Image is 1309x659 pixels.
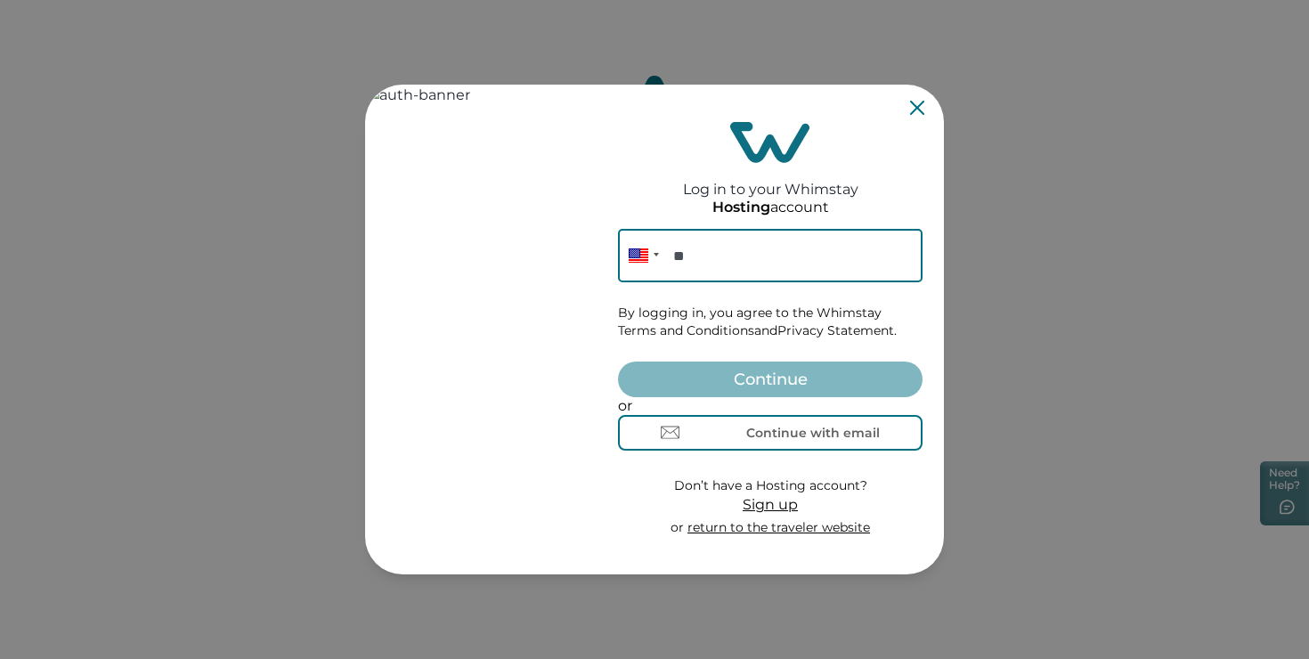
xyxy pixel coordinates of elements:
span: Sign up [743,496,798,513]
button: Continue [618,362,923,397]
p: Hosting [712,199,770,216]
a: Terms and Conditions [618,322,754,338]
a: return to the traveler website [687,519,870,535]
img: auth-banner [365,85,597,574]
div: United States: + 1 [618,229,664,282]
button: Continue with email [618,415,923,451]
p: or [671,519,870,537]
button: Close [910,101,924,115]
img: login-logo [730,122,810,163]
h2: Log in to your Whimstay [683,163,858,198]
a: Privacy Statement. [777,322,897,338]
p: or [618,397,923,415]
div: Continue with email [746,426,880,440]
p: By logging in, you agree to the Whimstay and [618,305,923,339]
p: account [712,199,829,216]
p: Don’t have a Hosting account? [671,477,870,495]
